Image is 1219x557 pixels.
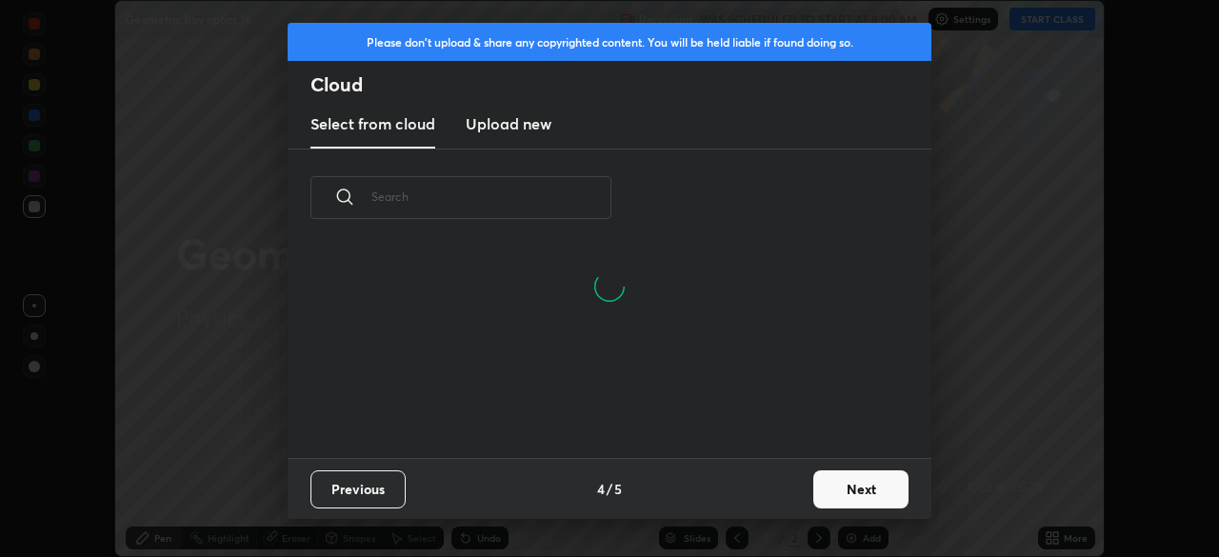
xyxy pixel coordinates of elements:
h3: Upload new [466,112,551,135]
h4: 4 [597,479,605,499]
h4: / [607,479,612,499]
button: Previous [310,470,406,508]
h3: Select from cloud [310,112,435,135]
h2: Cloud [310,72,931,97]
div: Please don't upload & share any copyrighted content. You will be held liable if found doing so. [288,23,931,61]
h4: 5 [614,479,622,499]
input: Search [371,156,611,237]
button: Next [813,470,909,508]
